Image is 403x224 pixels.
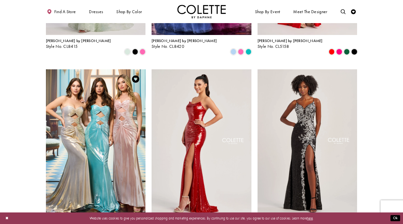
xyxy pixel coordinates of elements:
a: Add to Wishlist [131,74,141,84]
a: Check Wishlist [350,5,357,18]
button: Submit Dialog [390,215,400,221]
a: Meet the designer [292,5,329,18]
span: Find a store [54,9,76,14]
a: Visit Colette by Daphne Style No. CL8300 Page [152,69,251,214]
span: Dresses [89,9,103,14]
span: [PERSON_NAME] by [PERSON_NAME] [152,38,217,43]
span: Dresses [88,5,104,18]
i: Periwinkle [231,49,236,55]
i: Black [132,49,138,55]
a: Visit Home Page [177,5,226,18]
span: Style No. CL8415 [46,44,78,49]
span: Style No. CL8420 [152,44,184,49]
div: Colette by Daphne Style No. CL8415 [46,39,111,49]
span: Shop By Event [254,5,281,18]
a: Visit Colette by Daphne Style No. CL8425 Page [258,69,357,214]
span: [PERSON_NAME] by [PERSON_NAME] [258,38,323,43]
i: Jade [246,49,251,55]
p: Website uses cookies to give you personalized shopping and marketing experiences. By continuing t... [35,215,368,221]
span: [PERSON_NAME] by [PERSON_NAME] [46,38,111,43]
i: Hunter [344,49,350,55]
div: Colette by Daphne Style No. CL8420 [152,39,217,49]
span: Shop By Event [255,9,280,14]
a: Toggle search [339,5,347,18]
i: Light Sage [125,49,130,55]
div: Colette by Daphne Style No. CL5158 [258,39,323,49]
i: Pink [140,49,145,55]
span: Style No. CL5158 [258,44,289,49]
a: Visit Colette by Daphne Style No. CL8545 Page [46,69,146,214]
img: Colette by Daphne [177,5,226,18]
span: Shop by color [115,5,143,18]
span: Meet the designer [293,9,327,14]
a: Find a store [46,5,77,18]
span: Shop by color [116,9,142,14]
a: here [307,216,313,220]
i: Red [329,49,335,55]
button: Close Dialog [3,214,11,223]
